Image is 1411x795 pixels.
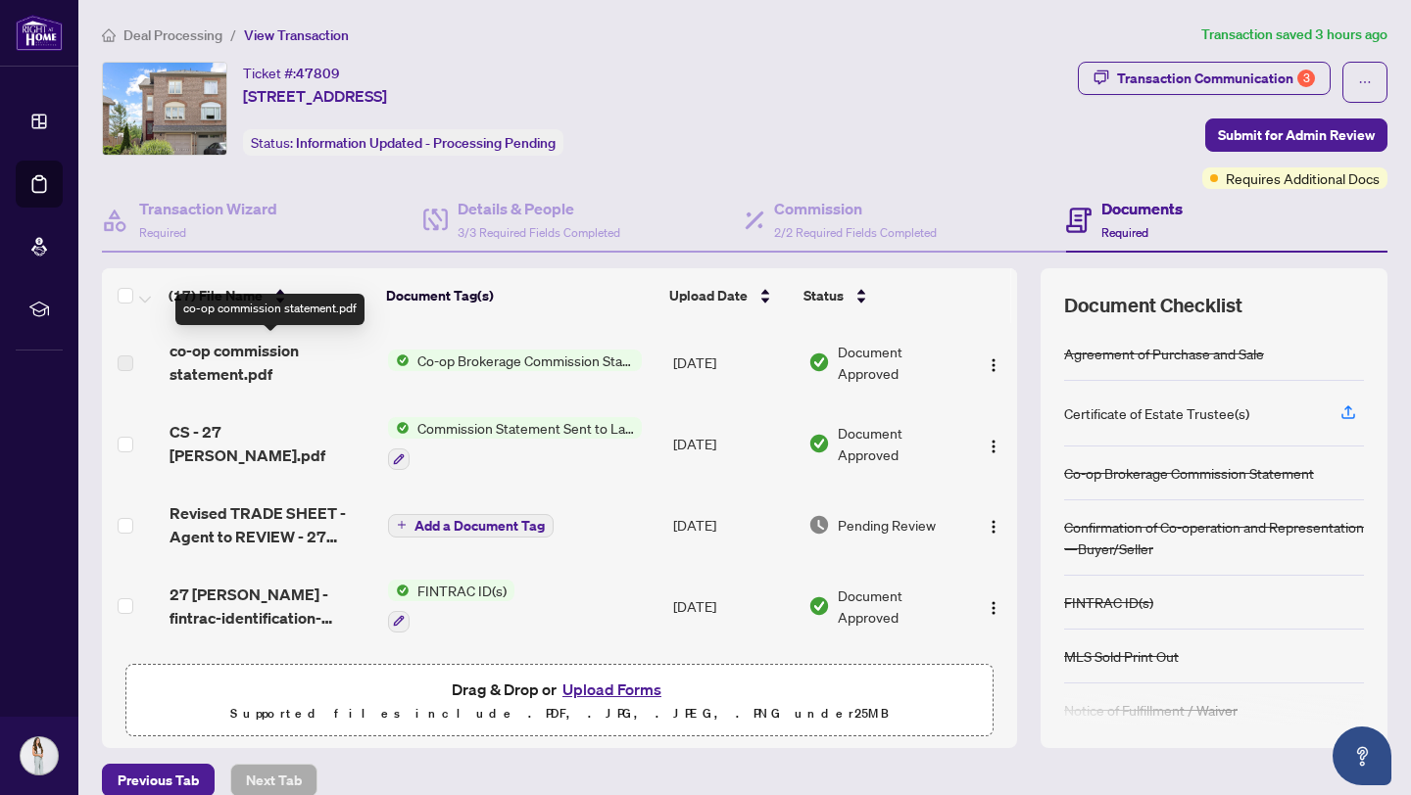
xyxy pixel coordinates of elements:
[388,514,554,538] button: Add a Document Tag
[243,129,563,156] div: Status:
[986,439,1001,454] img: Logo
[978,590,1009,622] button: Logo
[388,580,514,632] button: Status IconFINTRAC ID(s)
[139,197,277,220] h4: Transaction Wizard
[1117,63,1315,94] div: Transaction Communication
[1101,197,1183,220] h4: Documents
[410,350,642,371] span: Co-op Brokerage Commission Statement
[170,583,372,630] span: 27 [PERSON_NAME] - fintrac-identification-record-[PERSON_NAME]-20250826-191219.pdf
[388,512,554,538] button: Add a Document Tag
[838,341,961,384] span: Document Approved
[414,519,545,533] span: Add a Document Tag
[808,514,830,536] img: Document Status
[1226,167,1380,189] span: Requires Additional Docs
[1297,70,1315,87] div: 3
[669,285,748,306] span: Upload Date
[665,564,801,648] td: [DATE]
[175,294,365,325] div: co-op commission statement.pdf
[378,268,661,323] th: Document Tag(s)
[774,225,937,240] span: 2/2 Required Fields Completed
[170,339,372,386] span: co-op commission statement.pdf
[103,63,226,155] img: IMG-N12305281_1.jpg
[803,285,844,306] span: Status
[1064,292,1242,319] span: Document Checklist
[388,350,642,371] button: Status IconCo-op Brokerage Commission Statement
[557,677,667,702] button: Upload Forms
[169,285,263,306] span: (17) File Name
[774,197,937,220] h4: Commission
[126,665,993,737] span: Drag & Drop orUpload FormsSupported files include .PDF, .JPG, .JPEG, .PNG under25MB
[1101,225,1148,240] span: Required
[123,26,222,44] span: Deal Processing
[665,401,801,486] td: [DATE]
[838,422,961,465] span: Document Approved
[665,648,801,732] td: [DATE]
[808,433,830,454] img: Document Status
[1064,343,1264,364] div: Agreement of Purchase and Sale
[458,225,620,240] span: 3/3 Required Fields Completed
[1064,591,1153,613] div: FINTRAC ID(s)
[1333,726,1391,785] button: Open asap
[296,65,340,82] span: 47809
[452,677,667,702] span: Drag & Drop or
[1064,462,1314,484] div: Co-op Brokerage Commission Statement
[838,514,936,536] span: Pending Review
[796,268,963,323] th: Status
[139,225,186,240] span: Required
[458,197,620,220] h4: Details & People
[1205,118,1387,152] button: Submit for Admin Review
[102,28,116,42] span: home
[1078,62,1331,95] button: Transaction Communication3
[16,15,63,51] img: logo
[978,428,1009,459] button: Logo
[978,509,1009,540] button: Logo
[21,737,58,774] img: Profile Icon
[388,417,642,470] button: Status IconCommission Statement Sent to Lawyer
[1064,402,1249,424] div: Certificate of Estate Trustee(s)
[986,357,1001,373] img: Logo
[410,417,642,439] span: Commission Statement Sent to Lawyer
[170,420,372,467] span: CS - 27 [PERSON_NAME].pdf
[243,84,387,108] span: [STREET_ADDRESS]
[1201,23,1387,46] article: Transaction saved 3 hours ago
[986,600,1001,616] img: Logo
[388,417,410,439] img: Status Icon
[243,62,340,84] div: Ticket #:
[665,486,801,564] td: [DATE]
[138,702,981,725] p: Supported files include .PDF, .JPG, .JPEG, .PNG under 25 MB
[1064,645,1179,667] div: MLS Sold Print Out
[161,268,378,323] th: (17) File Name
[808,595,830,617] img: Document Status
[296,134,556,152] span: Information Updated - Processing Pending
[388,350,410,371] img: Status Icon
[230,23,236,46] li: /
[808,351,830,373] img: Document Status
[170,501,372,548] span: Revised TRADE SHEET - Agent to REVIEW - 27 [PERSON_NAME].pdf
[665,323,801,401] td: [DATE]
[1218,119,1375,151] span: Submit for Admin Review
[410,580,514,601] span: FINTRAC ID(s)
[1358,75,1372,89] span: ellipsis
[978,347,1009,378] button: Logo
[244,26,349,44] span: View Transaction
[986,519,1001,535] img: Logo
[397,520,407,530] span: plus
[1064,516,1364,559] div: Confirmation of Co-operation and Representation—Buyer/Seller
[661,268,796,323] th: Upload Date
[388,580,410,601] img: Status Icon
[838,585,961,628] span: Document Approved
